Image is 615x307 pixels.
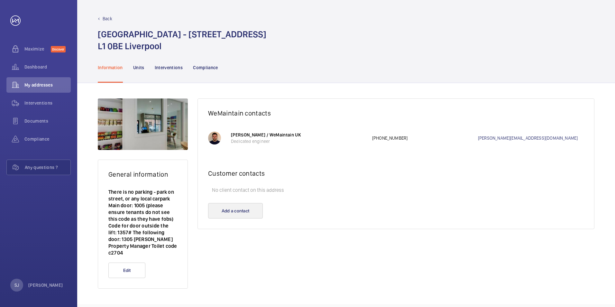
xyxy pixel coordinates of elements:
[98,64,123,71] p: Information
[478,135,584,141] a: [PERSON_NAME][EMAIL_ADDRESS][DOMAIN_NAME]
[24,46,51,52] span: Maximize
[108,189,177,256] p: There is no parking - park on street, or any local carpark Main door: 1005 (please ensure tenants...
[108,263,145,278] button: Edit
[98,28,266,52] h1: [GEOGRAPHIC_DATA] - [STREET_ADDRESS] L1 0BE Liverpool
[208,203,263,219] button: Add a contact
[231,138,366,144] p: Dedicated engineer
[51,46,66,52] span: Discover
[24,82,71,88] span: My addresses
[193,64,218,71] p: Compliance
[108,170,177,178] h2: General information
[208,184,584,197] p: No client contact on this address
[103,15,112,22] p: Back
[372,135,478,141] p: [PHONE_NUMBER]
[14,282,19,288] p: SJ
[133,64,144,71] p: Units
[24,64,71,70] span: Dashboard
[155,64,183,71] p: Interventions
[208,169,584,177] h2: Customer contacts
[231,132,366,138] p: [PERSON_NAME] / WeMaintain UK
[28,282,63,288] p: [PERSON_NAME]
[24,100,71,106] span: Interventions
[24,118,71,124] span: Documents
[25,164,70,171] span: Any questions ?
[24,136,71,142] span: Compliance
[208,109,584,117] h2: WeMaintain contacts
